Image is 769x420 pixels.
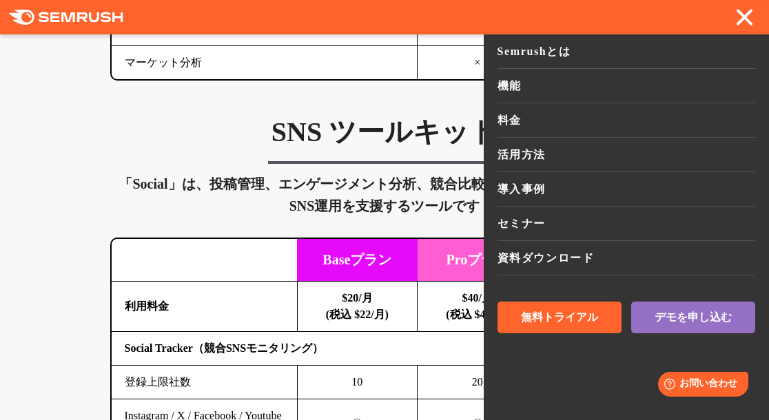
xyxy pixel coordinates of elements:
b: 利用料金 [125,300,169,312]
b: $40/月 (税込 $44/月) [446,292,509,320]
b: $20/月 (税込 $22/月) [326,292,389,320]
a: 資料ダウンロード [498,241,755,275]
a: 活用方法 [498,138,755,172]
iframe: Help widget launcher [646,366,754,405]
b: Social Tracker（競合SNSモニタリング） [125,342,324,354]
a: 導入事例 [498,172,755,207]
a: セミナー [498,207,755,241]
a: 機能 [498,69,755,103]
td: × [418,46,537,80]
td: Proプラン [418,239,537,282]
a: 無料トライアル [498,302,622,333]
a: デモを申し込む [631,302,755,333]
td: 20 [418,366,537,399]
span: デモを申し込む [655,311,732,325]
td: 10 [297,366,417,399]
span: 無料トライアル [521,311,598,325]
td: 登録上限社数 [112,366,298,399]
a: Semrushとは [498,34,755,69]
td: マーケット分析 [112,46,418,80]
a: 料金 [498,103,755,138]
div: 「Social」は、投稿管理、エンゲージメント分析、競合比較、ハッシュタグ最適化などSNS運用を支援するツールです [110,173,659,217]
h3: SNS ツールキット [110,115,659,149]
td: Baseプラン [297,239,417,282]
